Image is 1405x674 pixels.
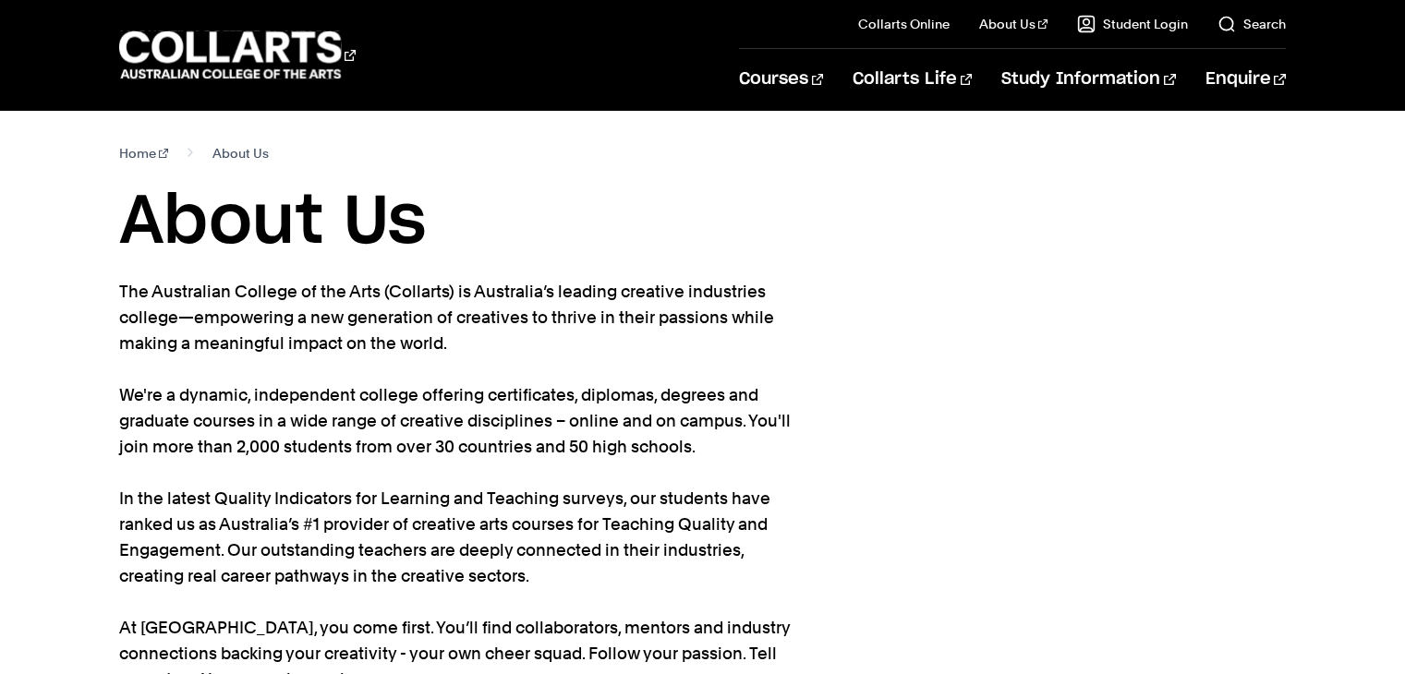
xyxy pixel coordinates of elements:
[858,15,950,33] a: Collarts Online
[1217,15,1286,33] a: Search
[979,15,1048,33] a: About Us
[212,140,269,166] span: About Us
[1077,15,1188,33] a: Student Login
[1001,49,1175,110] a: Study Information
[119,181,1285,264] h1: About Us
[739,49,823,110] a: Courses
[119,140,168,166] a: Home
[1205,49,1286,110] a: Enquire
[853,49,972,110] a: Collarts Life
[119,29,356,81] div: Go to homepage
